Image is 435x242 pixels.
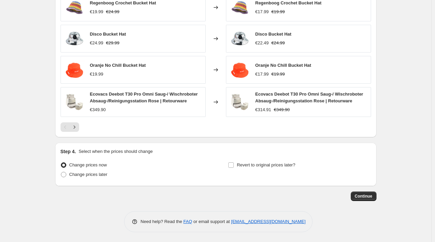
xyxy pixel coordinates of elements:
span: Oranje No Chill Bucket Hat [255,63,311,68]
div: €22.49 [255,40,269,46]
img: oranje-no-chill-bucket-hat-50114641363275_80x.png [64,60,85,80]
div: €349.90 [90,106,106,113]
div: €17.99 [255,71,269,78]
span: Regenboog Crochet Bucket Hat [255,0,322,5]
img: 6970135032242_da215a5d-09b3-379a-a7da-c9392ebe5397_1600x1600_47c5d296-527b-4de4-9ba3-0042a6d91120... [230,92,250,112]
nav: Pagination [61,122,79,132]
span: Oranje No Chill Bucket Hat [90,63,146,68]
img: oranje-no-chill-bucket-hat-50114641363275_80x.png [230,60,250,80]
a: [EMAIL_ADDRESS][DOMAIN_NAME] [231,219,305,224]
strike: €349.90 [274,106,290,113]
strike: €24.99 [271,40,285,46]
div: €19.99 [90,71,104,78]
span: Need help? Read the [141,219,184,224]
div: €314.91 [255,106,271,113]
img: 6970135032242_da215a5d-09b3-379a-a7da-c9392ebe5397_1600x1600_47c5d296-527b-4de4-9ba3-0042a6d91120... [64,92,85,112]
div: €24.99 [90,40,104,46]
div: €19.99 [90,8,104,15]
span: Change prices later [69,172,108,177]
span: Ecovacs Deebot T30 Pro Omni Saug-/ Wischroboter Absaug-/Reinigungsstation Rose | Retourware [90,92,198,103]
span: Disco Bucket Hat [90,32,126,37]
strike: €24.99 [106,8,119,15]
p: Select when the prices should change [78,148,153,155]
img: disco-bucket-hat-51178398449995_80x.webp [230,28,250,49]
button: Next [70,122,79,132]
span: or email support at [192,219,231,224]
strike: €19.99 [271,8,285,15]
a: FAQ [183,219,192,224]
span: Regenboog Crochet Bucket Hat [90,0,156,5]
span: Disco Bucket Hat [255,32,292,37]
div: €17.99 [255,8,269,15]
span: Revert to original prices later? [237,162,295,167]
button: Continue [351,191,376,201]
h2: Step 4. [61,148,76,155]
span: Continue [355,194,372,199]
span: Change prices now [69,162,107,167]
span: Ecovacs Deebot T30 Pro Omni Saug-/ Wischroboter Absaug-/Reinigungsstation Rose | Retourware [255,92,363,103]
strike: €29.99 [106,40,119,46]
img: disco-bucket-hat-51178398449995_80x.webp [64,28,85,49]
strike: €19.99 [271,71,285,78]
